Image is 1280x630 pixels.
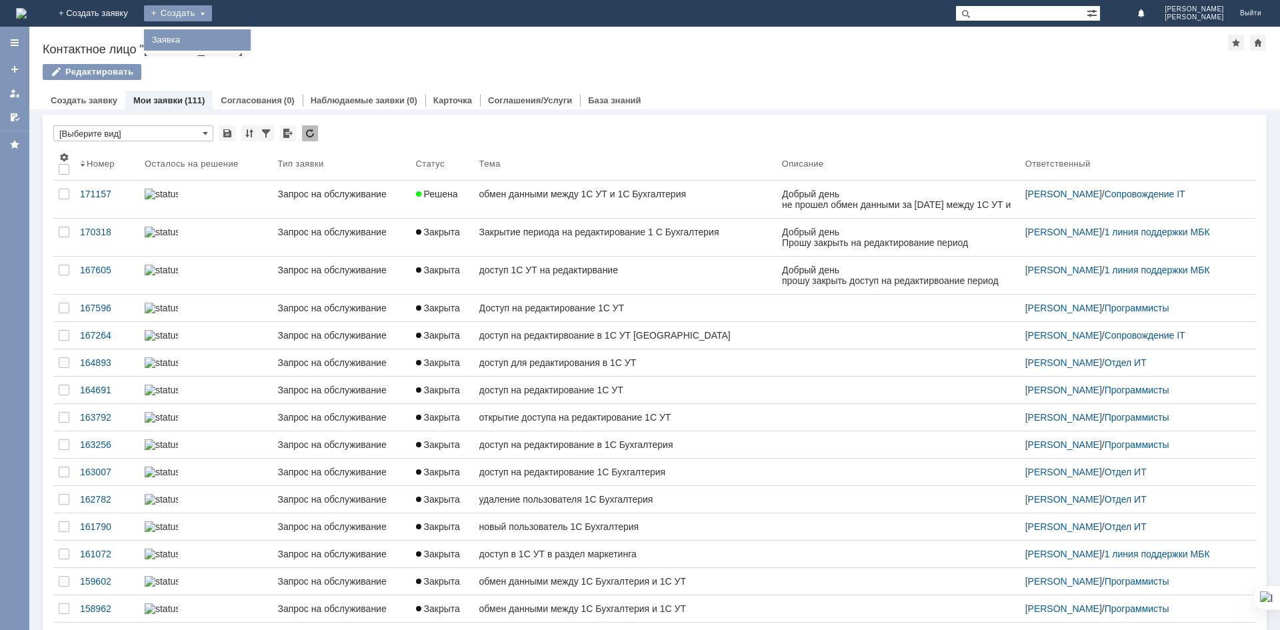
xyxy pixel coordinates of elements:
a: Программисты [1105,439,1169,450]
a: Карточка [433,95,472,105]
a: Мои заявки [4,83,25,104]
div: / [1025,385,1240,395]
a: обмен данными между 1С Бухгалтерия и 1С УТ [474,568,777,595]
a: Соглашения/Услуги [488,95,572,105]
a: [PERSON_NAME] [1025,265,1102,275]
div: Запрос на обслуживание [277,265,405,275]
span: Настройки [59,152,69,163]
div: 163007 [80,467,134,477]
a: statusbar-100 (1).png [139,295,272,321]
img: statusbar-100 (1).png [145,494,178,505]
span: Закрыта [416,549,460,559]
th: Тип заявки [272,147,410,181]
a: Закрыта [411,459,474,485]
a: Программисты [1105,576,1169,587]
div: Сохранить вид [219,125,235,141]
a: Отдел ИТ [1105,521,1147,532]
div: Контактное лицо "[PERSON_NAME]" [43,43,1228,56]
img: statusbar-100 (1).png [145,439,178,450]
div: обмен данными между 1С УТ и 1С Бухгалтерия [479,189,771,199]
div: доступ на редактирвоание в 1С УТ [GEOGRAPHIC_DATA] [479,330,771,341]
img: statusbar-100 (1).png [145,227,178,237]
div: (0) [284,95,295,105]
a: Запрос на обслуживание [272,349,410,376]
a: Перейти на домашнюю страницу [16,8,27,19]
div: / [1025,576,1240,587]
a: Отдел ИТ [1105,467,1147,477]
div: Запрос на обслуживание [277,549,405,559]
a: Запрос на обслуживание [272,486,410,513]
a: удаление пользователя 1С Бухгалтерия [474,486,777,513]
img: statusbar-100 (1).png [145,467,178,477]
a: Закрыта [411,377,474,403]
a: доступ для редактирования в 1С УТ [474,349,777,376]
div: / [1025,412,1240,423]
span: Закрыта [416,303,460,313]
a: доступ на редактирование 1С УТ [474,377,777,403]
div: Номер [87,159,115,169]
a: Сопровождение IT [1105,189,1185,199]
div: 161790 [80,521,134,532]
div: доступ на редактирование 1С Бухгалтерия [479,467,771,477]
a: Закрыта [411,431,474,458]
a: База знаний [588,95,641,105]
span: Решена [416,189,458,199]
a: 1 линия поддержки МБК [1105,227,1210,237]
div: Запрос на обслуживание [277,385,405,395]
div: / [1025,357,1240,368]
div: Запрос на обслуживание [277,357,405,368]
div: обмен данными между 1С Бухгалтерия и 1С УТ [479,576,771,587]
div: Запрос на обслуживание [277,227,405,237]
a: [PERSON_NAME] [1025,385,1102,395]
div: 164893 [80,357,134,368]
div: Обновлять список [302,125,318,141]
img: statusbar-100 (1).png [145,303,178,313]
img: statusbar-100 (1).png [145,576,178,587]
a: Закрыта [411,349,474,376]
img: statusbar-100 (1).png [145,265,178,275]
a: Запрос на обслуживание [272,541,410,567]
div: Фильтрация... [258,125,274,141]
div: Запрос на обслуживание [277,189,405,199]
div: Сортировка... [241,125,257,141]
div: доступ на редактирование в 1С Бухгалтерия [479,439,771,450]
th: Тема [474,147,777,181]
a: Запрос на обслуживание [272,595,410,622]
th: Ответственный [1020,147,1245,181]
div: 164691 [80,385,134,395]
a: [PERSON_NAME] [1025,330,1102,341]
a: Закрыта [411,322,474,349]
a: 161072 [75,541,139,567]
span: Закрыта [416,439,460,450]
span: Расширенный поиск [1087,6,1100,19]
div: / [1025,303,1240,313]
a: Отдел ИТ [1105,357,1147,368]
div: 167596 [80,303,134,313]
a: Доступ на редактирование 1С УТ [474,295,777,321]
div: / [1025,549,1240,559]
a: Закрыта [411,257,474,294]
a: [PERSON_NAME] [1025,227,1102,237]
div: Запрос на обслуживание [277,412,405,423]
a: Закрыта [411,595,474,622]
a: Мои согласования [4,107,25,128]
div: Запрос на обслуживание [277,494,405,505]
div: 163256 [80,439,134,450]
a: Закрыта [411,513,474,540]
div: открытие доступа на редактирование 1С УТ [479,412,771,423]
a: Запрос на обслуживание [272,295,410,321]
span: [PERSON_NAME] [1165,13,1224,21]
div: Осталось на решение [145,159,239,169]
a: 163256 [75,431,139,458]
a: Запрос на обслуживание [272,377,410,403]
a: обмен данными между 1С УТ и 1С Бухгалтерия [474,181,777,218]
div: Статус [416,159,445,169]
div: 171157 [80,189,134,199]
div: 167605 [80,265,134,275]
a: Закрыта [411,568,474,595]
a: Заявка [147,32,248,48]
div: / [1025,603,1240,614]
a: 167605 [75,257,139,294]
a: [PERSON_NAME] [1025,549,1102,559]
a: 161790 [75,513,139,540]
